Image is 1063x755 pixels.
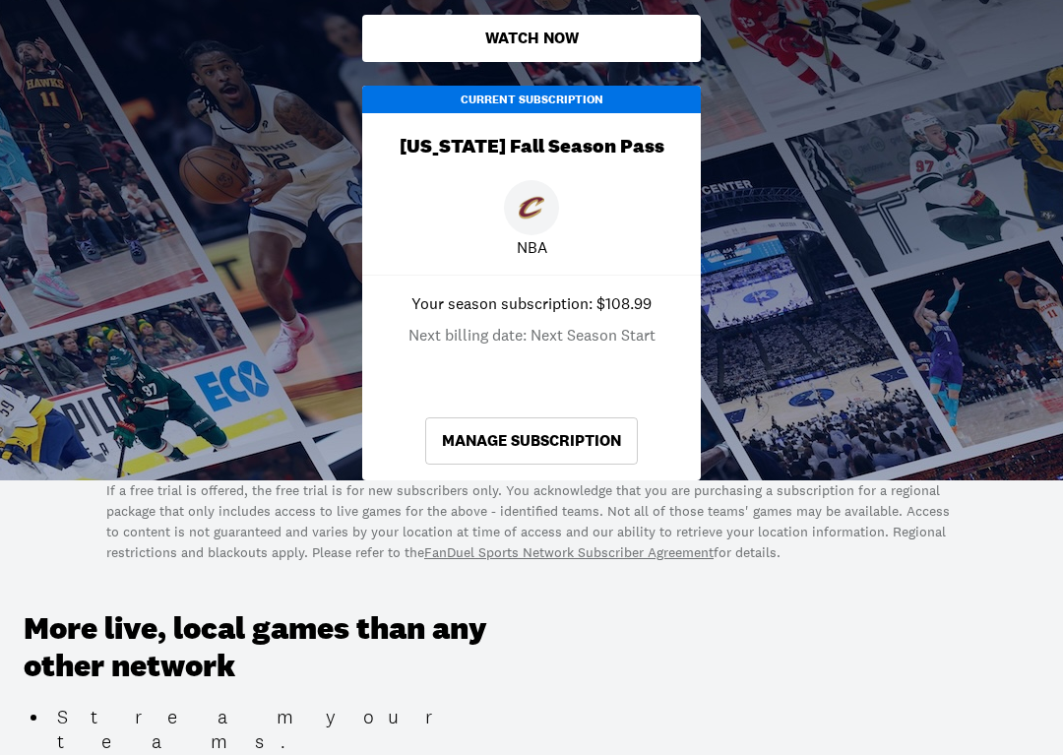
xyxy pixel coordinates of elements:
h3: More live, local games than any other network [24,610,532,686]
p: NBA [517,235,547,259]
a: Manage Subscription [425,417,638,465]
div: [US_STATE] Fall Season Pass [362,113,701,180]
button: Watch Now [362,15,701,62]
img: Cavaliers [519,195,544,220]
a: FanDuel Sports Network Subscriber Agreement [424,543,714,561]
p: Next billing date: Next Season Start [408,323,656,346]
p: Your season subscription: $108.99 [411,291,652,315]
div: Current Subscription [362,86,701,113]
p: If a free trial is offered, the free trial is for new subscribers only. You acknowledge that you ... [106,480,957,563]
